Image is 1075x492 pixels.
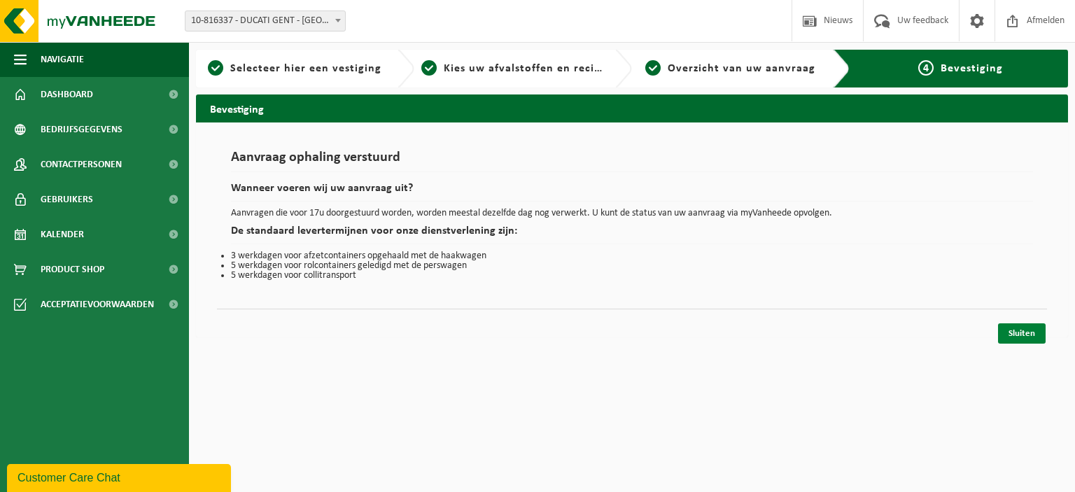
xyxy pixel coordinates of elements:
li: 3 werkdagen voor afzetcontainers opgehaald met de haakwagen [231,251,1033,261]
p: Aanvragen die voor 17u doorgestuurd worden, worden meestal dezelfde dag nog verwerkt. U kunt de s... [231,209,1033,218]
span: Overzicht van uw aanvraag [668,63,815,74]
li: 5 werkdagen voor collitransport [231,271,1033,281]
a: 1Selecteer hier een vestiging [203,60,386,77]
span: 3 [645,60,661,76]
span: Kies uw afvalstoffen en recipiënten [444,63,636,74]
span: 10-816337 - DUCATI GENT - DEURNE [185,10,346,31]
a: Sluiten [998,323,1046,344]
a: 3Overzicht van uw aanvraag [639,60,822,77]
span: Selecteer hier een vestiging [230,63,381,74]
iframe: chat widget [7,461,234,492]
h2: Bevestiging [196,94,1068,122]
span: Kalender [41,217,84,252]
span: Bevestiging [941,63,1003,74]
span: Dashboard [41,77,93,112]
a: 2Kies uw afvalstoffen en recipiënten [421,60,605,77]
span: Gebruikers [41,182,93,217]
span: Acceptatievoorwaarden [41,287,154,322]
span: Navigatie [41,42,84,77]
h2: De standaard levertermijnen voor onze dienstverlening zijn: [231,225,1033,244]
li: 5 werkdagen voor rolcontainers geledigd met de perswagen [231,261,1033,271]
h1: Aanvraag ophaling verstuurd [231,150,1033,172]
span: 10-816337 - DUCATI GENT - DEURNE [185,11,345,31]
span: Product Shop [41,252,104,287]
span: Bedrijfsgegevens [41,112,122,147]
span: Contactpersonen [41,147,122,182]
span: 2 [421,60,437,76]
span: 4 [918,60,934,76]
span: 1 [208,60,223,76]
h2: Wanneer voeren wij uw aanvraag uit? [231,183,1033,202]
